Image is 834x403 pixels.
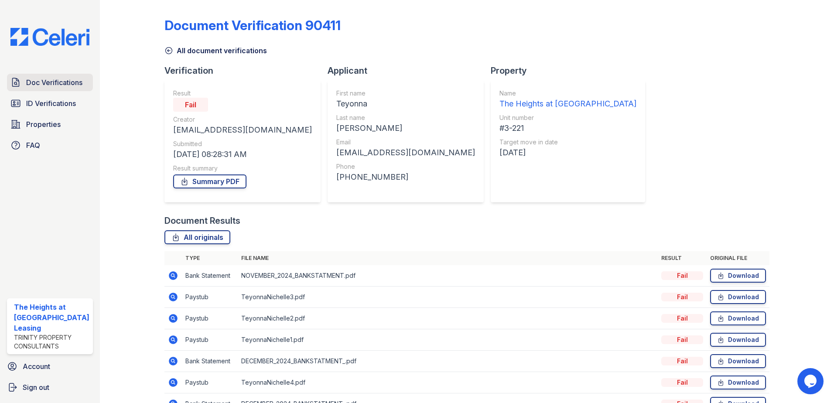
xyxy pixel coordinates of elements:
div: Document Results [164,215,240,227]
th: Result [658,251,707,265]
th: File name [238,251,658,265]
div: Target move in date [499,138,636,147]
div: Result [173,89,312,98]
a: All document verifications [164,45,267,56]
td: NOVEMBER_2024_BANKSTATMENT.pdf [238,265,658,287]
div: [PERSON_NAME] [336,122,475,134]
div: [PHONE_NUMBER] [336,171,475,183]
a: Download [710,333,766,347]
a: Download [710,290,766,304]
div: Submitted [173,140,312,148]
span: Sign out [23,382,49,393]
a: Download [710,269,766,283]
div: Trinity Property Consultants [14,333,89,351]
div: Applicant [328,65,491,77]
img: CE_Logo_Blue-a8612792a0a2168367f1c8372b55b34899dd931a85d93a1a3d3e32e68fde9ad4.png [3,28,96,46]
div: First name [336,89,475,98]
td: Paystub [182,372,238,393]
td: Bank Statement [182,351,238,372]
div: Fail [661,357,703,365]
td: Paystub [182,329,238,351]
span: FAQ [26,140,40,150]
div: Fail [661,335,703,344]
div: [DATE] [499,147,636,159]
td: Bank Statement [182,265,238,287]
div: Result summary [173,164,312,173]
div: Teyonna [336,98,475,110]
a: Summary PDF [173,174,246,188]
a: All originals [164,230,230,244]
a: Download [710,354,766,368]
td: TeyonnaNichelle4.pdf [238,372,658,393]
a: Properties [7,116,93,133]
a: Download [710,311,766,325]
div: Email [336,138,475,147]
div: The Heights at [GEOGRAPHIC_DATA] Leasing [14,302,89,333]
div: Fail [661,293,703,301]
div: Name [499,89,636,98]
th: Type [182,251,238,265]
div: [EMAIL_ADDRESS][DOMAIN_NAME] [336,147,475,159]
td: Paystub [182,287,238,308]
div: Property [491,65,652,77]
div: Fail [661,271,703,280]
td: DECEMBER_2024_BANKSTATMENT_.pdf [238,351,658,372]
a: Name The Heights at [GEOGRAPHIC_DATA] [499,89,636,110]
td: Paystub [182,308,238,329]
a: Sign out [3,379,96,396]
div: Creator [173,115,312,124]
span: ID Verifications [26,98,76,109]
div: Document Verification 90411 [164,17,341,33]
th: Original file [707,251,769,265]
div: The Heights at [GEOGRAPHIC_DATA] [499,98,636,110]
span: Doc Verifications [26,77,82,88]
td: TeyonnaNichelle3.pdf [238,287,658,308]
div: Fail [661,378,703,387]
div: #3-221 [499,122,636,134]
div: Fail [661,314,703,323]
iframe: chat widget [797,368,825,394]
a: FAQ [7,137,93,154]
span: Properties [26,119,61,130]
div: Last name [336,113,475,122]
div: [EMAIL_ADDRESS][DOMAIN_NAME] [173,124,312,136]
a: Doc Verifications [7,74,93,91]
a: Account [3,358,96,375]
a: Download [710,376,766,389]
td: TeyonnaNichelle1.pdf [238,329,658,351]
div: Unit number [499,113,636,122]
span: Account [23,361,50,372]
td: TeyonnaNichelle2.pdf [238,308,658,329]
a: ID Verifications [7,95,93,112]
div: Phone [336,162,475,171]
div: Fail [173,98,208,112]
div: [DATE] 08:28:31 AM [173,148,312,161]
div: Verification [164,65,328,77]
